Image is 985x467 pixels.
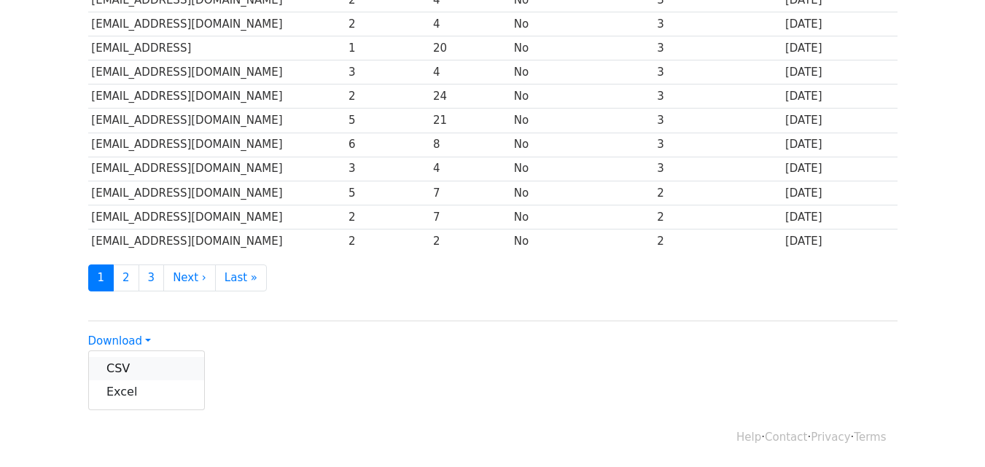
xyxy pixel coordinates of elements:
[782,181,897,205] td: [DATE]
[345,85,429,109] td: 2
[782,229,897,253] td: [DATE]
[510,157,653,181] td: No
[88,157,346,181] td: [EMAIL_ADDRESS][DOMAIN_NAME]
[653,85,782,109] td: 3
[510,229,653,253] td: No
[88,334,151,348] a: Download
[653,109,782,133] td: 3
[811,431,850,444] a: Privacy
[429,109,510,133] td: 21
[653,157,782,181] td: 3
[345,205,429,229] td: 2
[429,205,510,229] td: 7
[782,205,897,229] td: [DATE]
[782,36,897,60] td: [DATE]
[89,380,204,404] a: Excel
[782,109,897,133] td: [DATE]
[345,157,429,181] td: 3
[429,12,510,36] td: 4
[854,431,886,444] a: Terms
[345,12,429,36] td: 2
[782,133,897,157] td: [DATE]
[653,133,782,157] td: 3
[139,264,165,291] a: 3
[88,36,346,60] td: [EMAIL_ADDRESS]
[510,60,653,85] td: No
[912,397,985,467] iframe: Chat Widget
[345,109,429,133] td: 5
[510,85,653,109] td: No
[782,60,897,85] td: [DATE]
[736,431,761,444] a: Help
[88,109,346,133] td: [EMAIL_ADDRESS][DOMAIN_NAME]
[653,205,782,229] td: 2
[653,60,782,85] td: 3
[429,133,510,157] td: 8
[88,12,346,36] td: [EMAIL_ADDRESS][DOMAIN_NAME]
[88,133,346,157] td: [EMAIL_ADDRESS][DOMAIN_NAME]
[510,205,653,229] td: No
[113,264,139,291] a: 2
[429,229,510,253] td: 2
[345,133,429,157] td: 6
[510,109,653,133] td: No
[89,357,204,380] a: CSV
[88,229,346,253] td: [EMAIL_ADDRESS][DOMAIN_NAME]
[345,60,429,85] td: 3
[88,181,346,205] td: [EMAIL_ADDRESS][DOMAIN_NAME]
[653,12,782,36] td: 3
[765,431,807,444] a: Contact
[429,85,510,109] td: 24
[163,264,216,291] a: Next ›
[782,12,897,36] td: [DATE]
[345,229,429,253] td: 2
[510,181,653,205] td: No
[345,36,429,60] td: 1
[653,36,782,60] td: 3
[510,12,653,36] td: No
[429,36,510,60] td: 20
[653,229,782,253] td: 2
[782,85,897,109] td: [DATE]
[345,181,429,205] td: 5
[510,133,653,157] td: No
[215,264,267,291] a: Last »
[510,36,653,60] td: No
[653,181,782,205] td: 2
[429,181,510,205] td: 7
[429,157,510,181] td: 4
[88,264,114,291] a: 1
[88,60,346,85] td: [EMAIL_ADDRESS][DOMAIN_NAME]
[429,60,510,85] td: 4
[782,157,897,181] td: [DATE]
[88,205,346,229] td: [EMAIL_ADDRESS][DOMAIN_NAME]
[88,85,346,109] td: [EMAIL_ADDRESS][DOMAIN_NAME]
